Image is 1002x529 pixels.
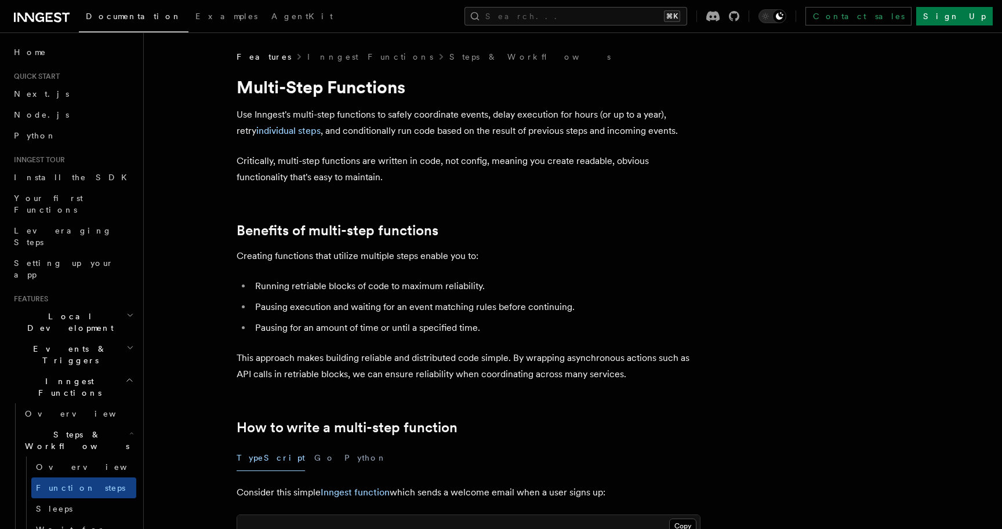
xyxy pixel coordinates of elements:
p: Critically, multi-step functions are written in code, not config, meaning you create readable, ob... [237,153,700,185]
a: Documentation [79,3,188,32]
p: Consider this simple which sends a welcome email when a user signs up: [237,484,700,501]
a: Inngest Functions [307,51,433,63]
span: Inngest Functions [9,375,125,399]
a: Setting up your app [9,253,136,285]
span: Leveraging Steps [14,226,112,247]
button: Python [344,445,387,471]
span: Python [14,131,56,140]
button: Steps & Workflows [20,424,136,457]
button: Search...⌘K [464,7,687,25]
span: Next.js [14,89,69,98]
span: Home [14,46,46,58]
button: Toggle dark mode [758,9,786,23]
a: individual steps [256,125,321,136]
li: Pausing execution and waiting for an event matching rules before continuing. [252,299,700,315]
button: TypeScript [237,445,305,471]
a: Install the SDK [9,167,136,188]
a: Home [9,42,136,63]
span: Function steps [36,483,125,492]
span: Install the SDK [14,173,134,182]
button: Events & Triggers [9,338,136,371]
span: Documentation [86,12,181,21]
h1: Multi-Step Functions [237,76,700,97]
button: Go [314,445,335,471]
button: Local Development [9,306,136,338]
span: Events & Triggers [9,343,126,366]
span: Quick start [9,72,60,81]
span: AgentKit [271,12,333,21]
span: Features [9,294,48,304]
a: Overview [20,403,136,424]
p: Creating functions that utilize multiple steps enable you to: [237,248,700,264]
span: Features [237,51,291,63]
span: Overview [36,462,155,472]
a: Benefits of multi-step functions [237,222,438,239]
span: Steps & Workflows [20,429,129,452]
span: Node.js [14,110,69,119]
span: Setting up your app [14,258,114,279]
li: Running retriable blocks of code to maximum reliability. [252,278,700,294]
li: Pausing for an amount of time or until a specified time. [252,320,700,336]
span: Inngest tour [9,155,65,165]
a: How to write a multi-step function [237,419,458,436]
p: This approach makes building reliable and distributed code simple. By wrapping asynchronous actio... [237,350,700,382]
kbd: ⌘K [664,10,680,22]
a: Inngest function [321,487,390,498]
button: Inngest Functions [9,371,136,403]
span: Sleeps [36,504,72,513]
span: Local Development [9,311,126,334]
a: Function steps [31,477,136,498]
a: Your first Functions [9,188,136,220]
a: Leveraging Steps [9,220,136,253]
span: Overview [25,409,144,418]
a: Steps & Workflows [449,51,611,63]
a: Sign Up [916,7,993,25]
a: Contact sales [805,7,912,25]
a: Next.js [9,83,136,104]
a: Node.js [9,104,136,125]
span: Your first Functions [14,194,83,214]
span: Examples [195,12,257,21]
a: Sleeps [31,498,136,519]
a: Overview [31,457,136,477]
p: Use Inngest's multi-step functions to safely coordinate events, delay execution for hours (or up ... [237,107,700,139]
a: Python [9,125,136,146]
a: Examples [188,3,264,31]
a: AgentKit [264,3,340,31]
